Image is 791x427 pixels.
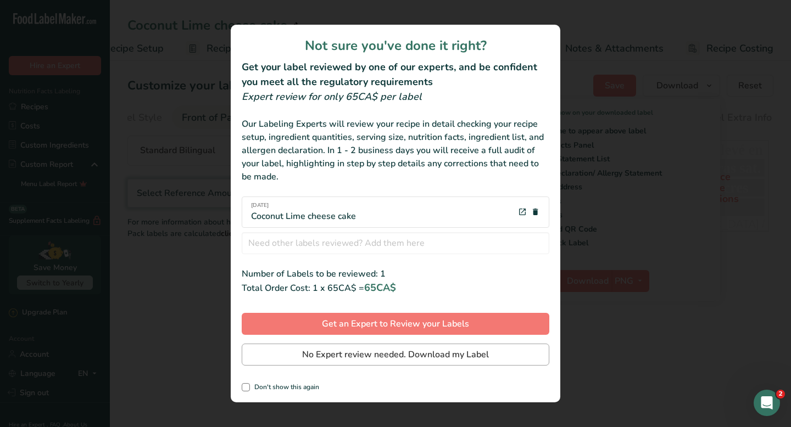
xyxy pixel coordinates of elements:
[251,201,356,210] span: [DATE]
[364,281,396,294] span: 65CA$
[242,60,549,89] h2: Get your label reviewed by one of our experts, and be confident you meet all the regulatory requi...
[776,390,785,398] span: 2
[242,36,549,55] h1: Not sure you've done it right?
[242,232,549,254] input: Need other labels reviewed? Add them here
[250,383,319,391] span: Don't show this again
[251,201,356,223] div: Coconut Lime cheese cake
[242,117,549,183] div: Our Labeling Experts will review your recipe in detail checking your recipe setup, ingredient qua...
[242,267,549,280] div: Number of Labels to be reviewed: 1
[754,390,780,416] iframe: Intercom live chat
[242,313,549,335] button: Get an Expert to Review your Labels
[242,89,549,104] div: Expert review for only 65CA$ per label
[242,344,549,366] button: No Expert review needed. Download my Label
[322,317,469,330] span: Get an Expert to Review your Labels
[302,348,489,361] span: No Expert review needed. Download my Label
[242,280,549,295] div: Total Order Cost: 1 x 65CA$ =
